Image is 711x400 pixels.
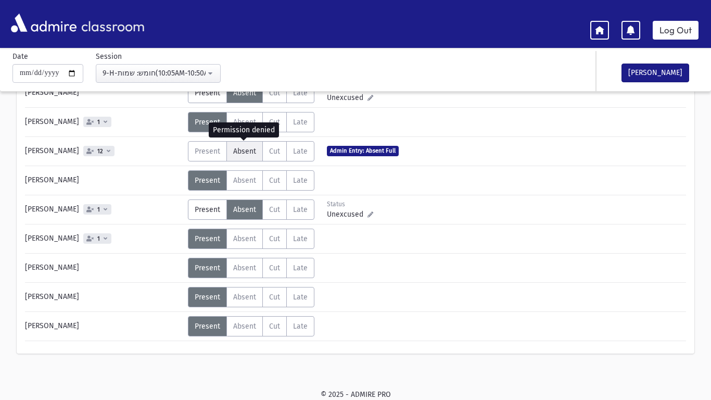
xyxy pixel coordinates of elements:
div: AttTypes [188,112,314,132]
div: AttTypes [188,258,314,278]
div: AttTypes [188,141,314,161]
div: [PERSON_NAME] [20,170,188,191]
div: 9-H-חומש: שמות(10:05AM-10:50AM) [103,68,206,79]
div: Status [327,199,373,209]
div: [PERSON_NAME] [20,83,188,103]
a: Log Out [653,21,699,40]
span: Absent [233,89,256,97]
span: 1 [95,206,102,213]
span: Cut [269,234,280,243]
div: [PERSON_NAME] [20,229,188,249]
span: Present [195,176,220,185]
div: [PERSON_NAME] [20,287,188,307]
span: Present [195,205,220,214]
span: Absent [233,118,256,127]
span: 1 [95,119,102,126]
div: AttTypes [188,229,314,249]
span: 12 [95,148,105,155]
span: Absent [233,147,256,156]
div: AttTypes [188,170,314,191]
span: Cut [269,322,280,331]
label: Session [96,51,122,62]
span: Absent [233,264,256,272]
span: Late [293,322,308,331]
span: 1 [95,235,102,242]
span: Present [195,264,220,272]
label: Date [12,51,28,62]
span: Cut [269,89,280,97]
span: Absent [233,205,256,214]
span: Admin Entry: Absent Full [327,146,399,156]
button: [PERSON_NAME] [621,64,689,82]
span: Present [195,234,220,243]
button: 9-H-חומש: שמות(10:05AM-10:50AM) [96,64,221,83]
span: Present [195,147,220,156]
div: [PERSON_NAME] [20,199,188,220]
span: Late [293,147,308,156]
span: Late [293,176,308,185]
span: classroom [79,9,145,37]
span: Absent [233,234,256,243]
div: AttTypes [188,287,314,307]
span: Cut [269,205,280,214]
span: Absent [233,293,256,302]
span: Cut [269,147,280,156]
span: Absent [233,322,256,331]
div: AttTypes [188,316,314,336]
span: Cut [269,293,280,302]
span: Cut [269,176,280,185]
span: Late [293,89,308,97]
div: [PERSON_NAME] [20,258,188,278]
span: Present [195,118,220,127]
span: Late [293,205,308,214]
span: Late [293,293,308,302]
span: Late [293,264,308,272]
span: Late [293,118,308,127]
span: Unexcused [327,92,367,103]
span: Unexcused [327,209,367,220]
span: Late [293,234,308,243]
span: Absent [233,176,256,185]
span: Present [195,293,220,302]
div: [PERSON_NAME] [20,316,188,336]
div: [PERSON_NAME] [20,141,188,161]
span: Present [195,322,220,331]
img: AdmirePro [8,11,79,35]
span: Cut [269,118,280,127]
div: AttTypes [188,83,314,103]
div: AttTypes [188,199,314,220]
div: Permission denied [209,122,279,137]
div: © 2025 - ADMIRE PRO [17,389,694,400]
div: [PERSON_NAME] [20,112,188,132]
span: Present [195,89,220,97]
span: Cut [269,264,280,272]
